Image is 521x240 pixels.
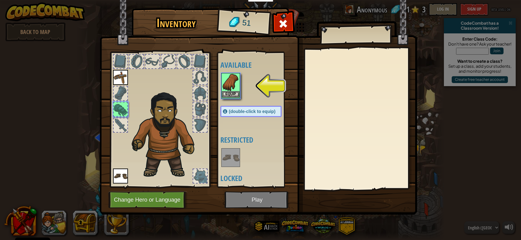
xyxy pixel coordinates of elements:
img: portrait.png [113,169,128,184]
button: Equip [222,91,239,98]
button: Change Hero or Language [108,191,188,208]
h4: Available [220,61,294,69]
h4: Locked [220,174,294,182]
h4: Restricted [220,136,294,144]
span: (double-click to equip) [229,109,275,114]
img: portrait.png [222,74,239,91]
img: duelist_hair.png [129,88,205,179]
img: portrait.png [113,70,128,85]
h1: Inventory [136,17,216,30]
img: portrait.png [222,149,239,166]
span: 51 [242,17,252,29]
